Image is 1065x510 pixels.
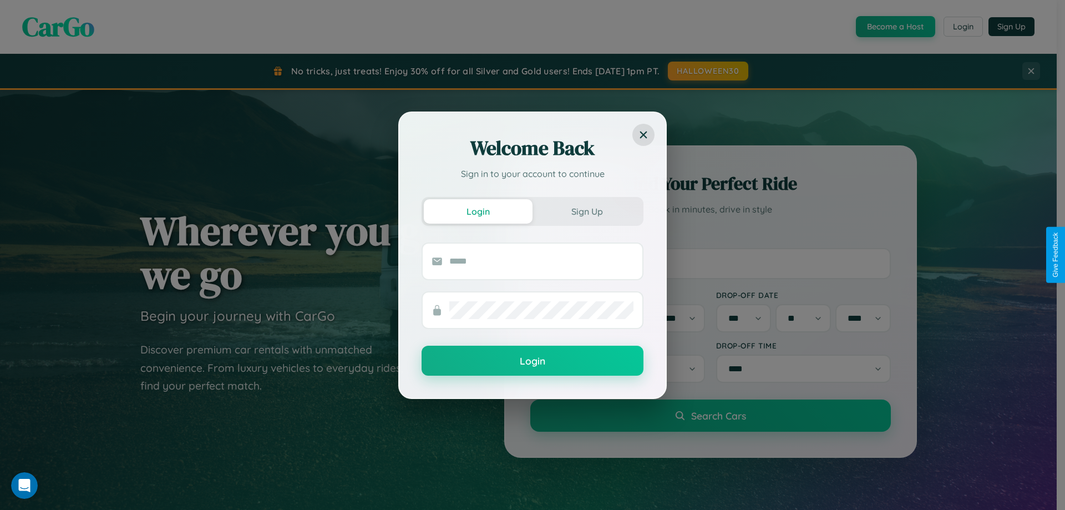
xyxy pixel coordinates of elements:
[11,472,38,499] iframe: Intercom live chat
[424,199,532,224] button: Login
[422,135,643,161] h2: Welcome Back
[1052,233,1059,277] div: Give Feedback
[422,346,643,376] button: Login
[532,199,641,224] button: Sign Up
[422,167,643,180] p: Sign in to your account to continue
